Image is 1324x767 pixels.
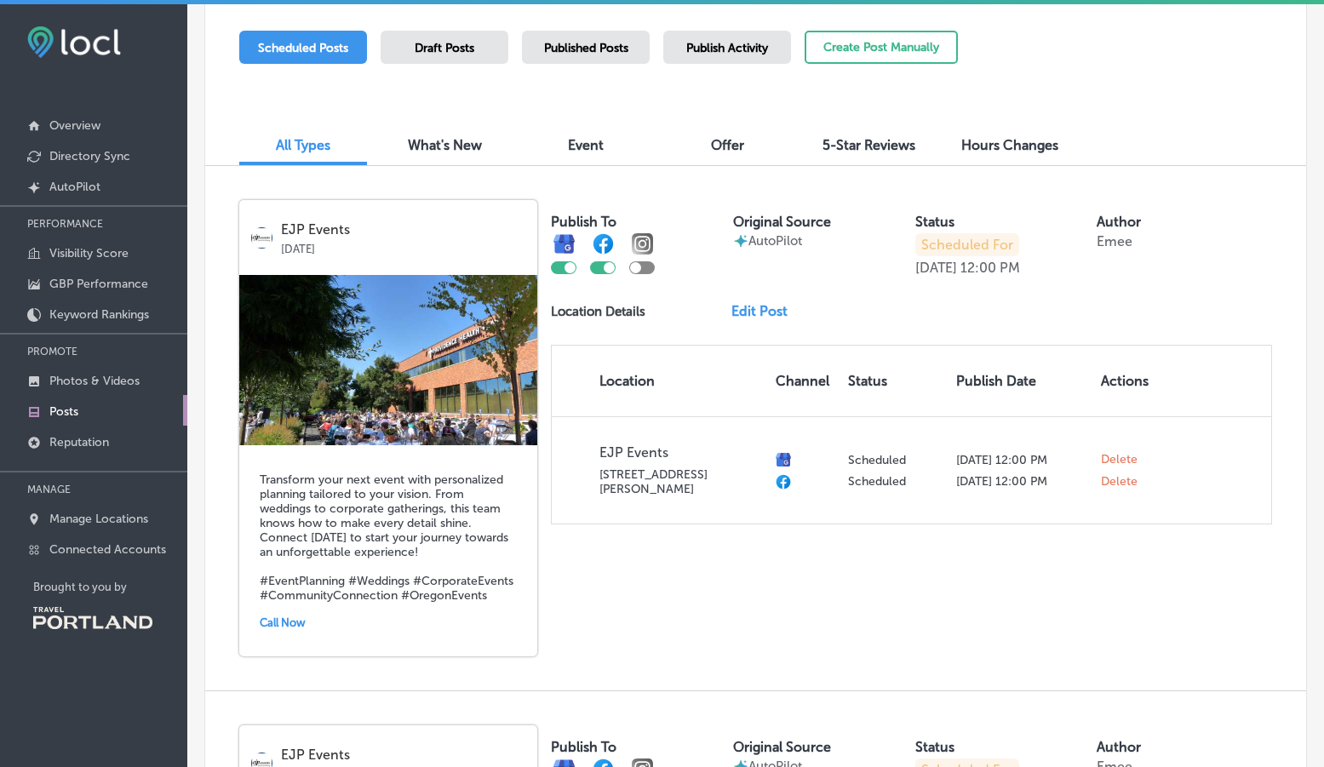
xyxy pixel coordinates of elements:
p: Keyword Rankings [49,307,149,322]
p: Visibility Score [49,246,129,260]
h5: Transform your next event with personalized planning tailored to your vision. From weddings to co... [260,472,517,603]
p: Scheduled [848,453,943,467]
span: All Types [276,137,330,153]
span: Published Posts [544,41,628,55]
p: Posts [49,404,78,419]
p: Emee [1097,233,1132,249]
p: AutoPilot [748,233,802,249]
p: EJP Events [281,747,525,763]
span: Delete [1101,474,1138,489]
span: Hours Changes [961,137,1058,153]
th: Status [841,346,949,416]
label: Original Source [733,739,831,755]
label: Status [915,739,954,755]
label: Author [1097,214,1141,230]
p: Location Details [551,304,645,319]
p: [STREET_ADDRESS][PERSON_NAME] [599,467,762,496]
span: Event [568,137,604,153]
label: Original Source [733,214,831,230]
a: Edit Post [731,303,801,319]
p: Reputation [49,435,109,449]
p: GBP Performance [49,277,148,291]
p: EJP Events [599,444,762,461]
label: Status [915,214,954,230]
p: [DATE] 12:00 PM [956,474,1087,489]
span: Offer [711,137,744,153]
label: Publish To [551,739,616,755]
span: Publish Activity [686,41,768,55]
p: [DATE] 12:00 PM [956,453,1087,467]
p: Scheduled For [915,233,1019,256]
span: Draft Posts [415,41,474,55]
img: logo [251,227,272,249]
th: Channel [769,346,841,416]
p: [DATE] [281,238,525,255]
span: Delete [1101,452,1138,467]
img: autopilot-icon [733,233,748,249]
p: AutoPilot [49,180,100,194]
p: Connected Accounts [49,542,166,557]
p: EJP Events [281,222,525,238]
img: Travel Portland [33,607,152,629]
p: Scheduled [848,474,943,489]
label: Author [1097,739,1141,755]
p: [DATE] [915,260,957,276]
img: fda3e92497d09a02dc62c9cd864e3231.png [27,26,121,58]
th: Location [552,346,769,416]
p: Overview [49,118,100,133]
p: Manage Locations [49,512,148,526]
img: 1629438206image_d8515d6d-dd28-4bad-92ed-6f379f67e5a1.jpg [239,275,537,445]
th: Actions [1094,346,1155,416]
th: Publish Date [949,346,1094,416]
span: 5-Star Reviews [822,137,915,153]
span: Scheduled Posts [258,41,348,55]
span: What's New [408,137,482,153]
p: 12:00 PM [960,260,1020,276]
label: Publish To [551,214,616,230]
p: Photos & Videos [49,374,140,388]
button: Create Post Manually [805,31,958,64]
p: Directory Sync [49,149,130,163]
p: Brought to you by [33,581,187,593]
